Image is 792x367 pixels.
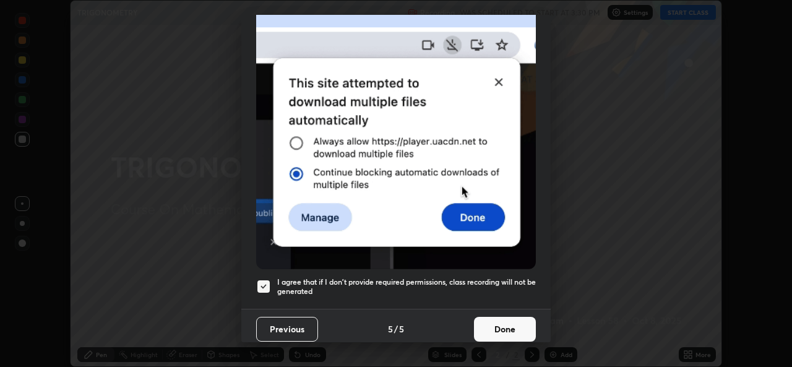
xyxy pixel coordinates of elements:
[399,322,404,335] h4: 5
[474,317,536,342] button: Done
[256,317,318,342] button: Previous
[277,277,536,296] h5: I agree that if I don't provide required permissions, class recording will not be generated
[388,322,393,335] h4: 5
[394,322,398,335] h4: /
